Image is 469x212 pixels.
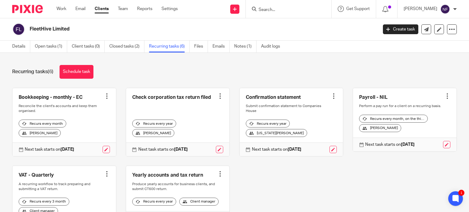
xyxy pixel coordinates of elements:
a: Schedule task [60,65,93,79]
strong: [DATE] [174,147,188,152]
p: Next task starts on [138,146,188,153]
div: [PERSON_NAME] [132,129,174,137]
p: Next task starts on [365,142,415,148]
div: Client manager [179,198,219,206]
div: [PERSON_NAME] [359,124,401,132]
div: Recurs every 3 month [19,198,69,206]
a: Create task [383,24,418,34]
img: svg%3E [12,23,25,36]
a: Recurring tasks (6) [149,41,190,52]
div: [US_STATE][PERSON_NAME] [246,129,307,137]
a: Emails [213,41,230,52]
div: Recurs every month, on the third [DATE] [359,115,428,123]
a: Files [194,41,208,52]
h2: FleetHive Limited [30,26,305,32]
a: Closed tasks (2) [109,41,144,52]
a: Client tasks (0) [72,41,105,52]
input: Search [258,7,313,13]
a: Work [56,6,66,12]
div: [PERSON_NAME] [19,129,61,137]
a: Clients [95,6,109,12]
a: Settings [162,6,178,12]
span: (6) [48,69,53,74]
p: Next task starts on [252,146,301,153]
div: Recurs every year [246,120,290,128]
a: Team [118,6,128,12]
a: Reports [137,6,152,12]
p: Next task starts on [25,146,74,153]
div: 1 [458,190,464,196]
img: Pixie [12,5,43,13]
a: Open tasks (1) [35,41,67,52]
a: Email [75,6,85,12]
strong: [DATE] [60,147,74,152]
div: Recurs every month [19,120,66,128]
a: Notes (1) [234,41,256,52]
img: svg%3E [440,4,450,14]
span: Get Support [346,7,370,11]
h1: Recurring tasks [12,69,53,75]
div: Recurs every year [132,120,176,128]
div: Recurs every year [132,198,176,206]
a: Details [12,41,30,52]
a: Audit logs [261,41,285,52]
p: [PERSON_NAME] [404,6,437,12]
strong: [DATE] [401,142,415,147]
strong: [DATE] [288,147,301,152]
